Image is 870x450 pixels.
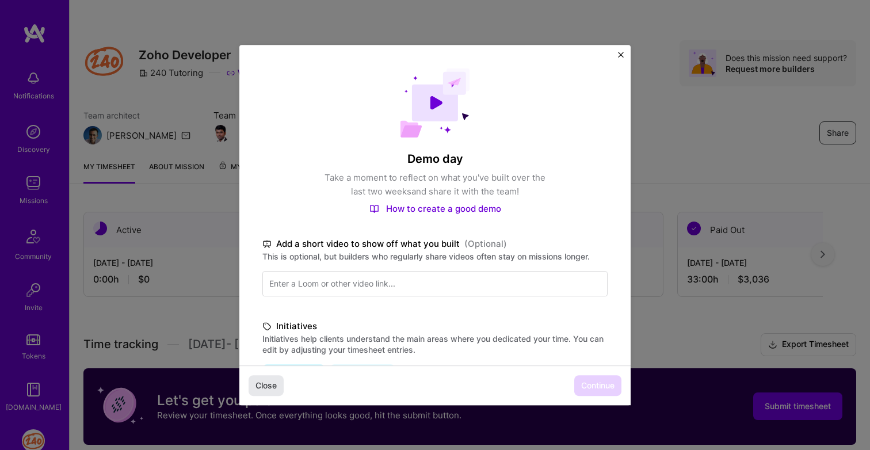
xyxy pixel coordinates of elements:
[262,319,608,333] label: Initiatives
[369,204,379,213] img: How to create a good demo
[249,375,284,396] button: Close
[262,238,272,251] i: icon TvBlack
[330,364,395,380] span: CRM benchmark
[464,237,507,251] span: (Optional)
[320,171,550,199] p: Take a moment to reflect on what you've built over the last two weeks and share it with the team!
[618,52,624,64] button: Close
[262,251,608,262] label: This is optional, but builders who regularly share videos often stay on missions longer.
[262,237,608,251] label: Add a short video to show off what you built
[400,68,470,138] img: Demo day
[255,380,277,391] span: Close
[262,151,608,166] h4: Demo day
[262,320,272,333] i: icon TagBlack
[262,271,608,296] input: Enter a Loom or other video link...
[369,203,501,214] a: How to create a good demo
[262,364,325,380] span: Deluge function
[262,333,608,355] label: Initiatives help clients understand the main areas where you dedicated your time. You can edit by...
